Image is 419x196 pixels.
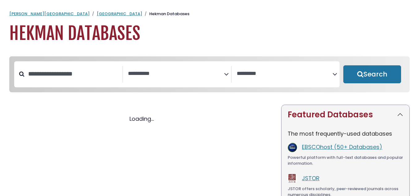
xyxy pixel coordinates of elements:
nav: Search filters [9,56,410,92]
a: EBSCOhost (50+ Databases) [302,143,382,151]
textarea: Search [128,71,224,77]
textarea: Search [237,71,333,77]
input: Search database by title or keyword [24,69,122,79]
button: Featured Databases [281,105,409,124]
div: Powerful platform with full-text databases and popular information. [288,155,403,167]
li: Hekman Databases [142,11,189,17]
h1: Hekman Databases [9,23,410,44]
a: [PERSON_NAME][GEOGRAPHIC_DATA] [9,11,90,17]
a: [GEOGRAPHIC_DATA] [97,11,142,17]
a: JSTOR [302,174,320,182]
p: The most frequently-used databases [288,129,403,138]
button: Submit for Search Results [343,65,401,83]
div: Loading... [9,115,274,123]
nav: breadcrumb [9,11,410,17]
